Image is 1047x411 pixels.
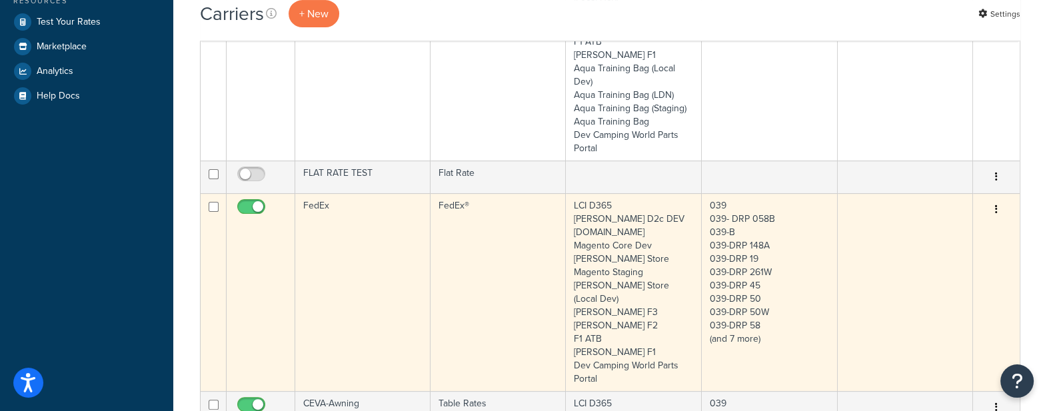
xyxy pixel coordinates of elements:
[566,193,702,391] td: LCI D365 [PERSON_NAME] D2c DEV [DOMAIN_NAME] Magento Core Dev [PERSON_NAME] Store Magento Staging...
[702,193,838,391] td: 039 039- DRP 058B 039-B 039-DRP 148A 039-DRP 19 039-DRP 261W 039-DRP 45 039-DRP 50 039-DRP 50W 03...
[10,59,163,83] a: Analytics
[431,193,566,391] td: FedEx®
[978,5,1020,23] a: Settings
[431,161,566,193] td: Flat Rate
[10,84,163,108] a: Help Docs
[1000,364,1034,398] button: Open Resource Center
[295,193,431,391] td: FedEx
[10,35,163,59] a: Marketplace
[10,10,163,34] a: Test Your Rates
[295,161,431,193] td: FLAT RATE TEST
[37,66,73,77] span: Analytics
[37,41,87,53] span: Marketplace
[37,91,80,102] span: Help Docs
[37,17,101,28] span: Test Your Rates
[200,1,264,27] h1: Carriers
